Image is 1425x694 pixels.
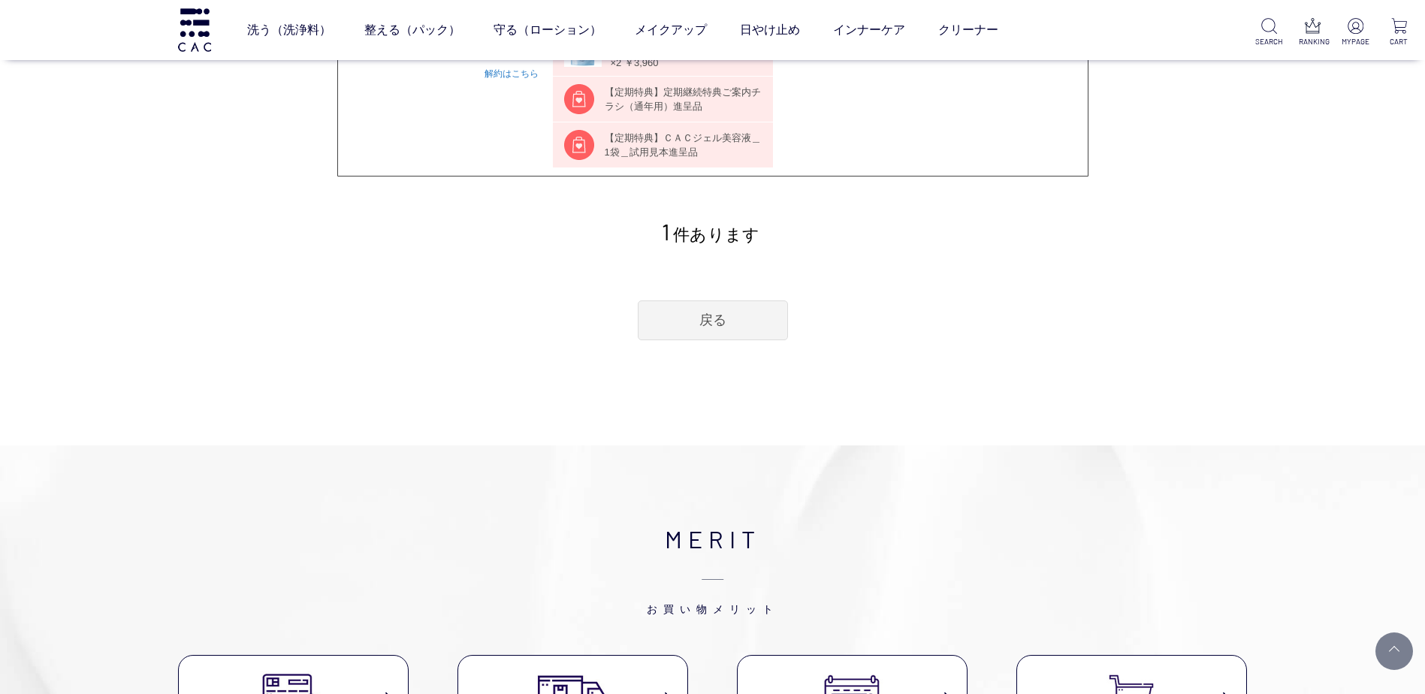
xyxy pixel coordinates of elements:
a: クリーナー [938,9,998,51]
a: インナーケア [833,9,905,51]
h2: MERIT [178,520,1247,617]
a: 整える（パック） [364,9,460,51]
a: CART [1385,18,1413,47]
p: MYPAGE [1342,36,1369,47]
span: 件あります [662,225,760,244]
p: RANKING [1299,36,1327,47]
a: 洗う（洗浄料） [247,9,331,51]
p: SEARCH [1255,36,1283,47]
a: 戻る [638,300,788,340]
span: お買い物メリット [178,557,1247,617]
span: 1 [662,218,670,245]
div: 【定期特典】定期継続特典ご案内チラシ（通年用）進呈品 [605,85,765,114]
img: regular_amenity.png [564,130,594,160]
a: RANKING [1299,18,1327,47]
img: regular_amenity.png [564,84,594,114]
a: 守る（ローション） [494,9,602,51]
a: SEARCH [1255,18,1283,47]
div: 【定期特典】ＣＡＣジェル美容液＿1袋＿試用見本進呈品 [605,131,765,160]
a: MYPAGE [1342,18,1369,47]
p: CART [1385,36,1413,47]
a: メイクアップ [635,9,707,51]
a: 日やけ止め [740,9,800,51]
img: logo [176,8,213,51]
